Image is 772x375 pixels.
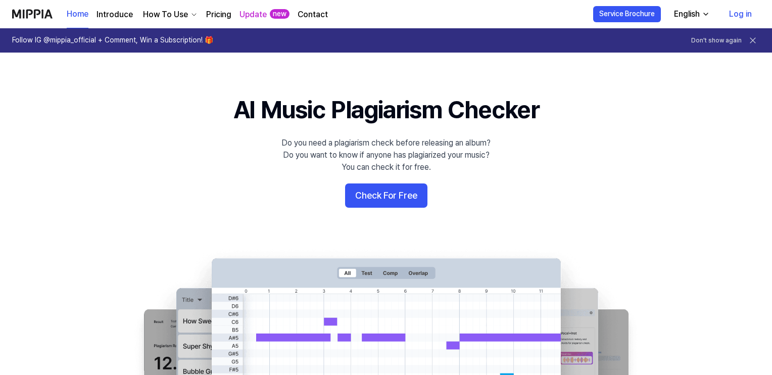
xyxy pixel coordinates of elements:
[281,137,491,173] div: Do you need a plagiarism check before releasing an album? Do you want to know if anyone has plagi...
[141,9,190,21] div: How To Use
[691,36,742,45] button: Don't show again
[593,6,661,22] button: Service Brochure
[233,93,539,127] h1: AI Music Plagiarism Checker
[67,1,88,28] a: Home
[345,183,427,208] button: Check For Free
[141,9,198,21] button: How To Use
[96,9,133,21] a: Introduce
[206,9,231,21] a: Pricing
[239,9,267,21] a: Update
[12,35,213,45] h1: Follow IG @mippia_official + Comment, Win a Subscription! 🎁
[672,8,702,20] div: English
[270,9,289,19] div: new
[666,4,716,24] button: English
[298,9,328,21] a: Contact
